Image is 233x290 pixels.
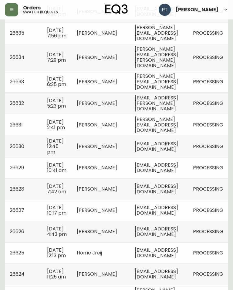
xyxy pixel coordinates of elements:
[10,164,24,171] span: 26629
[10,207,24,214] span: 26627
[193,54,223,61] span: PROCESSING
[77,100,117,107] span: [PERSON_NAME]
[47,247,66,259] span: [DATE] 12:13 pm
[47,204,66,216] span: [DATE] 10:17 pm
[193,164,223,171] span: PROCESSING
[135,46,178,69] span: [PERSON_NAME][EMAIL_ADDRESS][PERSON_NAME][DOMAIN_NAME]
[10,29,24,36] span: 26635
[135,116,178,134] span: [PERSON_NAME][EMAIL_ADDRESS][DOMAIN_NAME]
[47,119,65,131] span: [DATE] 2:41 pm
[77,78,117,85] span: [PERSON_NAME]
[47,183,66,195] span: [DATE] 7:42 am
[105,4,128,14] img: logo
[47,161,66,174] span: [DATE] 10:41 am
[193,249,223,256] span: PROCESSING
[47,97,66,109] span: [DATE] 5:23 pm
[77,121,117,128] span: [PERSON_NAME]
[159,4,171,16] img: 986dcd8e1aab7847125929f325458823
[193,271,223,278] span: PROCESSING
[77,249,102,256] span: Home Jreij
[10,249,24,256] span: 26625
[135,94,178,112] span: [EMAIL_ADDRESS][PERSON_NAME][DOMAIN_NAME]
[10,78,24,85] span: 26633
[135,161,178,174] span: [EMAIL_ADDRESS][DOMAIN_NAME]
[77,164,117,171] span: [PERSON_NAME]
[10,143,24,150] span: 26630
[135,183,178,195] span: [EMAIL_ADDRESS][DOMAIN_NAME]
[47,75,66,88] span: [DATE] 6:25 pm
[176,7,218,12] span: [PERSON_NAME]
[135,24,178,42] span: [PERSON_NAME][EMAIL_ADDRESS][DOMAIN_NAME]
[193,78,223,85] span: PROCESSING
[10,54,25,61] span: 26634
[77,228,117,235] span: [PERSON_NAME]
[135,247,178,259] span: [EMAIL_ADDRESS][DOMAIN_NAME]
[47,225,67,238] span: [DATE] 4:43 pm
[10,228,24,235] span: 26626
[135,73,178,91] span: [PERSON_NAME][EMAIL_ADDRESS][DOMAIN_NAME]
[47,137,64,155] span: [DATE] 12:45 pm
[47,268,66,280] span: [DATE] 11:25 am
[23,10,58,14] h5: swatch requests
[77,143,117,150] span: [PERSON_NAME]
[193,143,223,150] span: PROCESSING
[135,225,178,238] span: [EMAIL_ADDRESS][DOMAIN_NAME]
[193,185,223,192] span: PROCESSING
[193,207,223,214] span: PROCESSING
[10,121,23,128] span: 26631
[77,54,117,61] span: [PERSON_NAME]
[47,27,66,39] span: [DATE] 7:56 pm
[23,5,41,10] span: Orders
[77,185,117,192] span: [PERSON_NAME]
[193,121,223,128] span: PROCESSING
[77,271,117,278] span: [PERSON_NAME]
[10,271,25,278] span: 26624
[10,100,24,107] span: 26632
[77,29,117,36] span: [PERSON_NAME]
[135,268,178,280] span: [EMAIL_ADDRESS][DOMAIN_NAME]
[135,140,178,153] span: [EMAIL_ADDRESS][DOMAIN_NAME]
[77,207,117,214] span: [PERSON_NAME]
[10,185,24,192] span: 26628
[47,51,66,64] span: [DATE] 7:29 pm
[193,29,223,36] span: PROCESSING
[193,228,223,235] span: PROCESSING
[135,204,178,216] span: [EMAIL_ADDRESS][DOMAIN_NAME]
[193,100,223,107] span: PROCESSING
